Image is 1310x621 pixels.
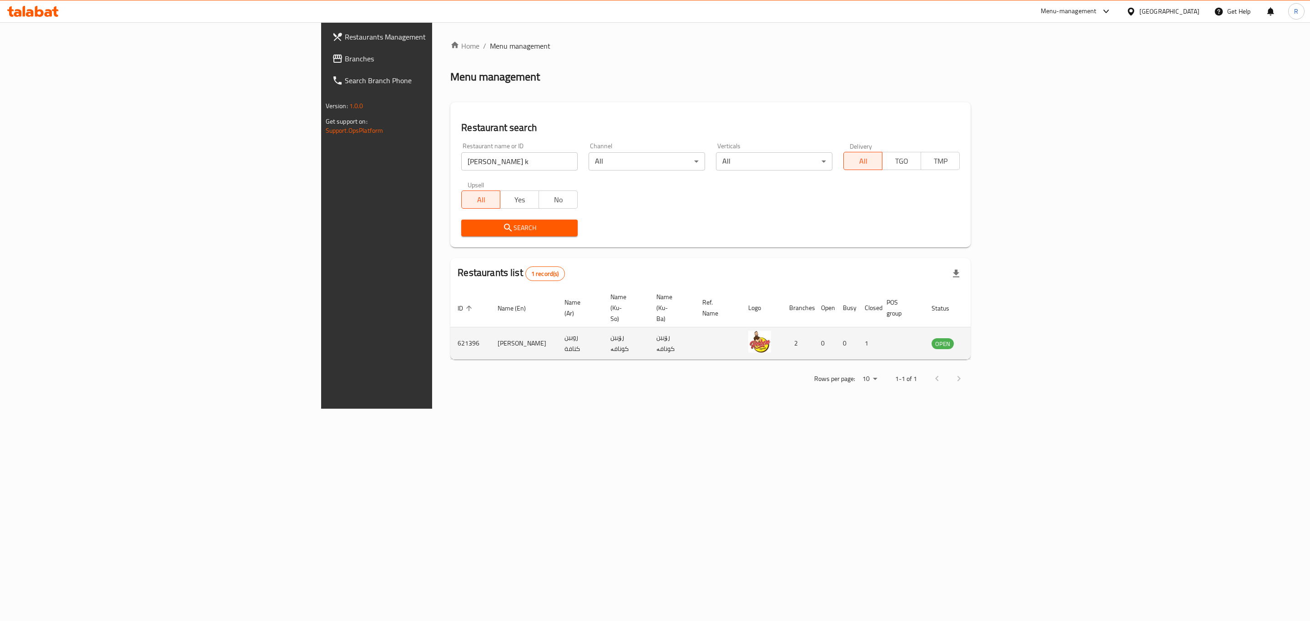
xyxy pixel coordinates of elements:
[843,152,882,170] button: All
[610,291,638,324] span: Name (Ku-So)
[450,40,971,51] nav: breadcrumb
[458,303,475,314] span: ID
[461,121,960,135] h2: Restaurant search
[847,155,879,168] span: All
[921,152,960,170] button: TMP
[895,373,917,385] p: 1-1 of 1
[814,373,855,385] p: Rows per page:
[326,100,348,112] span: Version:
[345,75,533,86] span: Search Branch Phone
[450,289,1003,360] table: enhanced table
[326,115,368,127] span: Get support on:
[557,327,603,360] td: روبين كنافة
[932,338,954,349] div: OPEN
[564,297,592,319] span: Name (Ar)
[782,327,814,360] td: 2
[925,155,956,168] span: TMP
[882,152,921,170] button: TGO
[461,190,500,209] button: All
[1139,6,1199,16] div: [GEOGRAPHIC_DATA]
[469,222,570,234] span: Search
[325,70,540,91] a: Search Branch Phone
[656,291,684,324] span: Name (Ku-Ba)
[857,327,879,360] td: 1
[539,190,578,209] button: No
[836,289,857,327] th: Busy
[782,289,814,327] th: Branches
[603,327,649,360] td: رۆبین کونافە
[526,270,564,278] span: 1 record(s)
[504,193,535,206] span: Yes
[716,152,832,170] div: All
[500,190,539,209] button: Yes
[465,193,497,206] span: All
[543,193,574,206] span: No
[589,152,705,170] div: All
[345,53,533,64] span: Branches
[702,297,730,319] span: Ref. Name
[932,303,961,314] span: Status
[325,26,540,48] a: Restaurants Management
[814,289,836,327] th: Open
[649,327,695,360] td: رۆبین کونافە
[498,303,538,314] span: Name (En)
[945,263,967,285] div: Export file
[525,266,565,281] div: Total records count
[349,100,363,112] span: 1.0.0
[468,181,484,188] label: Upsell
[859,372,881,386] div: Rows per page:
[326,125,383,136] a: Support.OpsPlatform
[458,266,564,281] h2: Restaurants list
[887,297,913,319] span: POS group
[461,152,578,170] input: Search for restaurant name or ID..
[1041,6,1097,17] div: Menu-management
[461,220,578,236] button: Search
[850,143,872,149] label: Delivery
[814,327,836,360] td: 0
[857,289,879,327] th: Closed
[1294,6,1298,16] span: R
[932,339,954,349] span: OPEN
[748,330,771,353] img: Roben Kunafa
[886,155,917,168] span: TGO
[836,327,857,360] td: 0
[741,289,782,327] th: Logo
[345,31,533,42] span: Restaurants Management
[325,48,540,70] a: Branches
